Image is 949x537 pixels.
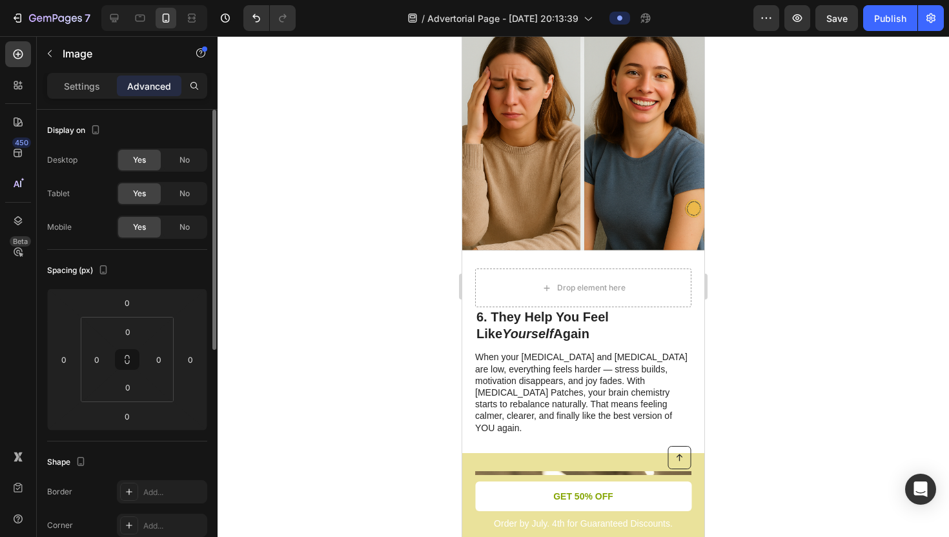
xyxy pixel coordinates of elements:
[64,79,100,93] p: Settings
[179,188,190,199] span: No
[143,520,204,532] div: Add...
[181,350,200,369] input: 0
[149,350,168,369] input: 0px
[826,13,848,24] span: Save
[10,236,31,247] div: Beta
[133,221,146,233] span: Yes
[243,5,296,31] div: Undo/Redo
[127,79,171,93] p: Advanced
[47,188,70,199] div: Tablet
[133,188,146,199] span: Yes
[143,487,204,498] div: Add...
[115,378,141,397] input: 0px
[47,454,88,471] div: Shape
[47,122,103,139] div: Display on
[85,10,90,26] p: 7
[133,154,146,166] span: Yes
[427,12,578,25] span: Advertorial Page - [DATE] 20:13:39
[87,350,107,369] input: 0px
[179,154,190,166] span: No
[422,12,425,25] span: /
[47,262,111,279] div: Spacing (px)
[47,486,72,498] div: Border
[47,154,77,166] div: Desktop
[12,137,31,148] div: 450
[905,474,936,505] div: Open Intercom Messenger
[54,350,74,369] input: 0
[114,293,140,312] input: 0
[47,520,73,531] div: Corner
[115,322,141,341] input: 0px
[63,46,172,61] p: Image
[114,407,140,426] input: 0
[874,12,906,25] div: Publish
[462,36,704,537] iframe: Design area
[179,221,190,233] span: No
[815,5,858,31] button: Save
[47,221,72,233] div: Mobile
[5,5,96,31] button: 7
[863,5,917,31] button: Publish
